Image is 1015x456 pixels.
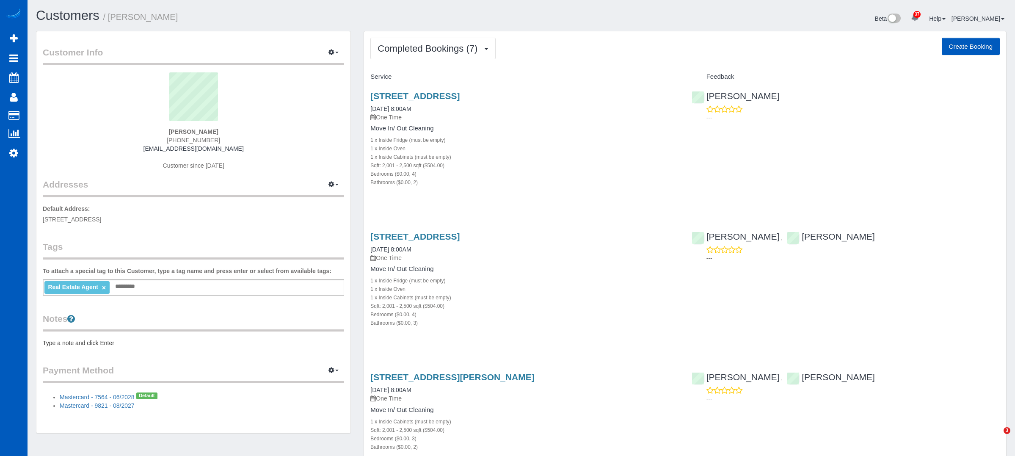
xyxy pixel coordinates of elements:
[43,364,344,383] legend: Payment Method
[43,312,344,332] legend: Notes
[48,284,98,290] span: Real Estate Agent
[706,254,1000,263] p: ---
[781,234,783,241] span: ,
[370,419,451,425] small: 1 x Inside Cabinets (must be empty)
[706,113,1000,122] p: ---
[887,14,901,25] img: New interface
[787,372,875,382] a: [PERSON_NAME]
[370,105,411,112] a: [DATE] 8:00AM
[5,8,22,20] img: Automaid Logo
[168,128,218,135] strong: [PERSON_NAME]
[103,12,178,22] small: / [PERSON_NAME]
[370,246,411,253] a: [DATE] 8:00AM
[370,278,445,284] small: 1 x Inside Fridge (must be empty)
[43,216,101,223] span: [STREET_ADDRESS]
[370,406,679,414] h4: Move In/ Out Cleaning
[370,38,496,59] button: Completed Bookings (7)
[378,43,482,54] span: Completed Bookings (7)
[370,180,418,185] small: Bathrooms ($0.00, 2)
[370,163,444,169] small: Sqft: 2,001 - 2,500 sqft ($504.00)
[787,232,875,241] a: [PERSON_NAME]
[370,137,445,143] small: 1 x Inside Fridge (must be empty)
[102,284,106,291] a: ×
[986,427,1007,448] iframe: Intercom live chat
[370,232,460,241] a: [STREET_ADDRESS]
[929,15,946,22] a: Help
[370,91,460,101] a: [STREET_ADDRESS]
[43,339,344,347] pre: Type a note and click Enter
[370,286,405,292] small: 1 x Inside Oven
[370,171,416,177] small: Bedrooms ($0.00, 4)
[952,15,1004,22] a: [PERSON_NAME]
[942,38,1000,55] button: Create Booking
[1004,427,1010,434] span: 3
[370,113,679,122] p: One Time
[370,372,534,382] a: [STREET_ADDRESS][PERSON_NAME]
[370,427,444,433] small: Sqft: 2,001 - 2,500 sqft ($504.00)
[370,265,679,273] h4: Move In/ Out Cleaning
[370,146,405,152] small: 1 x Inside Oven
[43,267,331,275] label: To attach a special tag to this Customer, type a tag name and press enter or select from availabl...
[370,320,418,326] small: Bathrooms ($0.00, 3)
[907,8,923,27] a: 37
[692,232,780,241] a: [PERSON_NAME]
[60,394,135,401] a: Mastercard - 7564 - 06/2028
[370,154,451,160] small: 1 x Inside Cabinets (must be empty)
[370,254,679,262] p: One Time
[370,303,444,309] small: Sqft: 2,001 - 2,500 sqft ($504.00)
[692,91,780,101] a: [PERSON_NAME]
[370,125,679,132] h4: Move In/ Out Cleaning
[370,436,416,442] small: Bedrooms ($0.00, 3)
[43,205,90,213] label: Default Address:
[692,372,780,382] a: [PERSON_NAME]
[706,395,1000,403] p: ---
[370,295,451,301] small: 1 x Inside Cabinets (must be empty)
[370,444,418,450] small: Bathrooms ($0.00, 2)
[913,11,921,18] span: 37
[36,8,99,23] a: Customers
[136,392,157,399] span: Default
[875,15,901,22] a: Beta
[60,402,135,409] a: Mastercard - 9821 - 08/2027
[692,73,1000,80] h4: Feedback
[163,162,224,169] span: Customer since [DATE]
[370,394,679,403] p: One Time
[143,145,244,152] a: [EMAIL_ADDRESS][DOMAIN_NAME]
[370,312,416,318] small: Bedrooms ($0.00, 4)
[167,137,220,144] span: [PHONE_NUMBER]
[370,73,679,80] h4: Service
[370,387,411,393] a: [DATE] 8:00AM
[43,46,344,65] legend: Customer Info
[781,375,783,381] span: ,
[43,240,344,260] legend: Tags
